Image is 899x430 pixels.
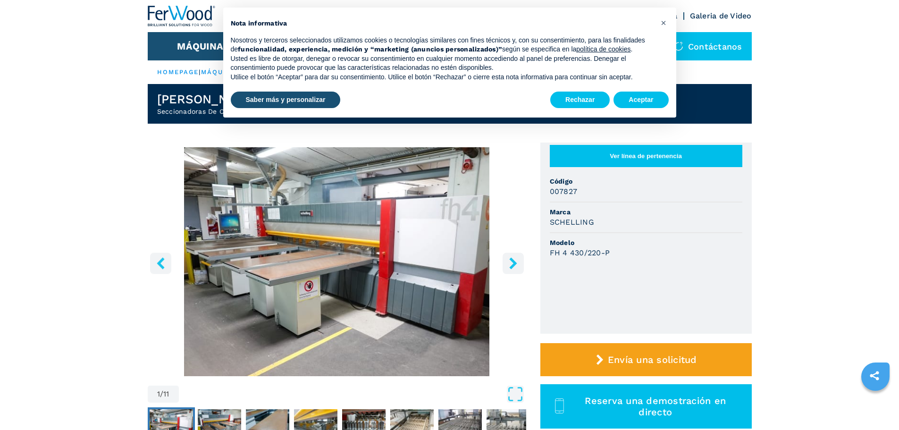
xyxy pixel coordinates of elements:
[608,354,697,365] span: Envía una solicitud
[613,92,668,109] button: Aceptar
[576,45,630,53] a: política de cookies
[664,32,752,60] div: Contáctanos
[540,343,752,376] button: Envía una solicitud
[550,92,610,109] button: Rechazar
[238,45,502,53] strong: funcionalidad, experiencia, medición y “marketing (anuncios personalizados)”
[550,217,594,228] h3: SCHELLING
[570,395,740,418] span: Reserva una demostración en directo
[550,186,578,197] h3: 007827
[656,15,672,30] button: Cerrar esta nota informativa
[550,145,742,167] button: Ver línea de pertenencia
[201,68,242,76] a: máquinas
[859,388,892,423] iframe: Chat
[157,92,370,107] h1: [PERSON_NAME] - FH 4 430/220-P
[163,390,169,398] span: 11
[863,364,886,388] a: sharethis
[148,147,526,376] img: Seccionadoras De Carga Frontal SCHELLING FH 4 430/220-P
[540,384,752,429] button: Reserva una demostración en directo
[231,54,654,73] p: Usted es libre de otorgar, denegar o revocar su consentimiento en cualquier momento accediendo al...
[177,41,229,52] button: Máquinas
[148,6,216,26] img: Ferwood
[199,68,201,76] span: |
[550,238,742,247] span: Modelo
[231,36,654,54] p: Nosotros y terceros seleccionados utilizamos cookies o tecnologías similares con fines técnicos y...
[550,177,742,186] span: Código
[150,253,171,274] button: left-button
[148,147,526,376] div: Go to Slide 1
[661,17,666,28] span: ×
[157,390,160,398] span: 1
[550,207,742,217] span: Marca
[503,253,524,274] button: right-button
[231,73,654,82] p: Utilice el botón “Aceptar” para dar su consentimiento. Utilice el botón “Rechazar” o cierre esta ...
[690,11,752,20] a: Galeria de Video
[157,107,370,116] h2: Seccionadoras De Carga Frontal
[157,68,199,76] a: HOMEPAGE
[550,247,610,258] h3: FH 4 430/220-P
[231,92,341,109] button: Saber más y personalizar
[160,390,163,398] span: /
[181,386,524,403] button: Open Fullscreen
[231,19,654,28] h2: Nota informativa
